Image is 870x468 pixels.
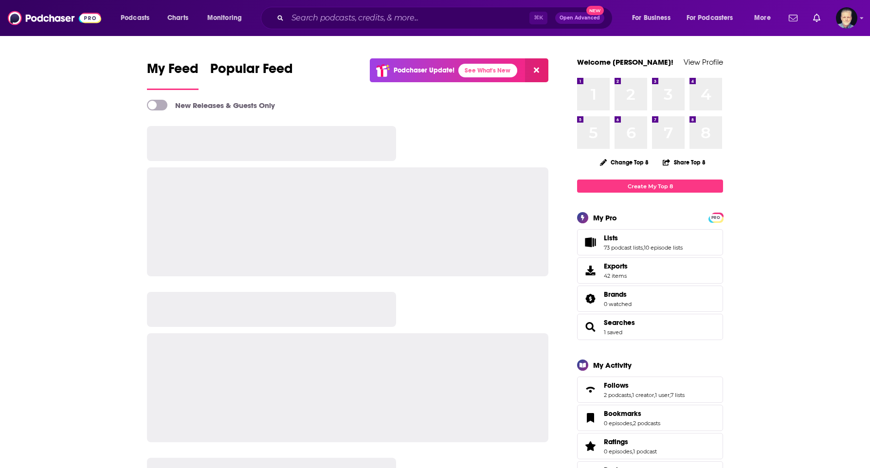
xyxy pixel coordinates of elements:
[210,60,293,90] a: Popular Feed
[147,60,199,90] a: My Feed
[687,11,733,25] span: For Podcasters
[710,214,722,221] a: PRO
[809,10,824,26] a: Show notifications dropdown
[207,11,242,25] span: Monitoring
[580,320,600,334] a: Searches
[161,10,194,26] a: Charts
[586,6,604,15] span: New
[604,420,632,427] a: 0 episodes
[604,381,685,390] a: Follows
[684,57,723,67] a: View Profile
[680,10,747,26] button: open menu
[710,214,722,221] span: PRO
[662,153,706,172] button: Share Top 8
[147,100,275,110] a: New Releases & Guests Only
[643,244,644,251] span: ,
[121,11,149,25] span: Podcasts
[625,10,683,26] button: open menu
[747,10,783,26] button: open menu
[604,272,628,279] span: 42 items
[604,290,632,299] a: Brands
[604,262,628,270] span: Exports
[577,405,723,431] span: Bookmarks
[580,264,600,277] span: Exports
[604,409,660,418] a: Bookmarks
[631,392,632,398] span: ,
[200,10,254,26] button: open menu
[632,392,654,398] a: 1 creator
[785,10,801,26] a: Show notifications dropdown
[288,10,529,26] input: Search podcasts, credits, & more...
[671,392,685,398] a: 7 lists
[577,286,723,312] span: Brands
[555,12,604,24] button: Open AdvancedNew
[604,244,643,251] a: 73 podcast lists
[560,16,600,20] span: Open Advanced
[580,292,600,306] a: Brands
[529,12,547,24] span: ⌘ K
[836,7,857,29] button: Show profile menu
[604,318,635,327] a: Searches
[604,437,657,446] a: Ratings
[580,235,600,249] a: Lists
[670,392,671,398] span: ,
[604,381,629,390] span: Follows
[604,437,628,446] span: Ratings
[577,180,723,193] a: Create My Top 8
[270,7,622,29] div: Search podcasts, credits, & more...
[604,392,631,398] a: 2 podcasts
[644,244,683,251] a: 10 episode lists
[210,60,293,83] span: Popular Feed
[836,7,857,29] img: User Profile
[604,409,641,418] span: Bookmarks
[593,213,617,222] div: My Pro
[654,392,655,398] span: ,
[593,360,632,370] div: My Activity
[8,9,101,27] img: Podchaser - Follow, Share and Rate Podcasts
[632,11,671,25] span: For Business
[604,448,632,455] a: 0 episodes
[633,420,660,427] a: 2 podcasts
[633,448,657,455] a: 1 podcast
[147,60,199,83] span: My Feed
[604,234,618,242] span: Lists
[577,377,723,403] span: Follows
[604,301,632,307] a: 0 watched
[167,11,188,25] span: Charts
[594,156,654,168] button: Change Top 8
[604,290,627,299] span: Brands
[458,64,517,77] a: See What's New
[754,11,771,25] span: More
[580,439,600,453] a: Ratings
[836,7,857,29] span: Logged in as JonesLiterary
[577,57,673,67] a: Welcome [PERSON_NAME]!
[632,420,633,427] span: ,
[632,448,633,455] span: ,
[114,10,162,26] button: open menu
[577,314,723,340] span: Searches
[580,411,600,425] a: Bookmarks
[604,329,622,336] a: 1 saved
[577,433,723,459] span: Ratings
[394,66,454,74] p: Podchaser Update!
[604,234,683,242] a: Lists
[577,257,723,284] a: Exports
[580,383,600,396] a: Follows
[655,392,670,398] a: 1 user
[577,229,723,255] span: Lists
